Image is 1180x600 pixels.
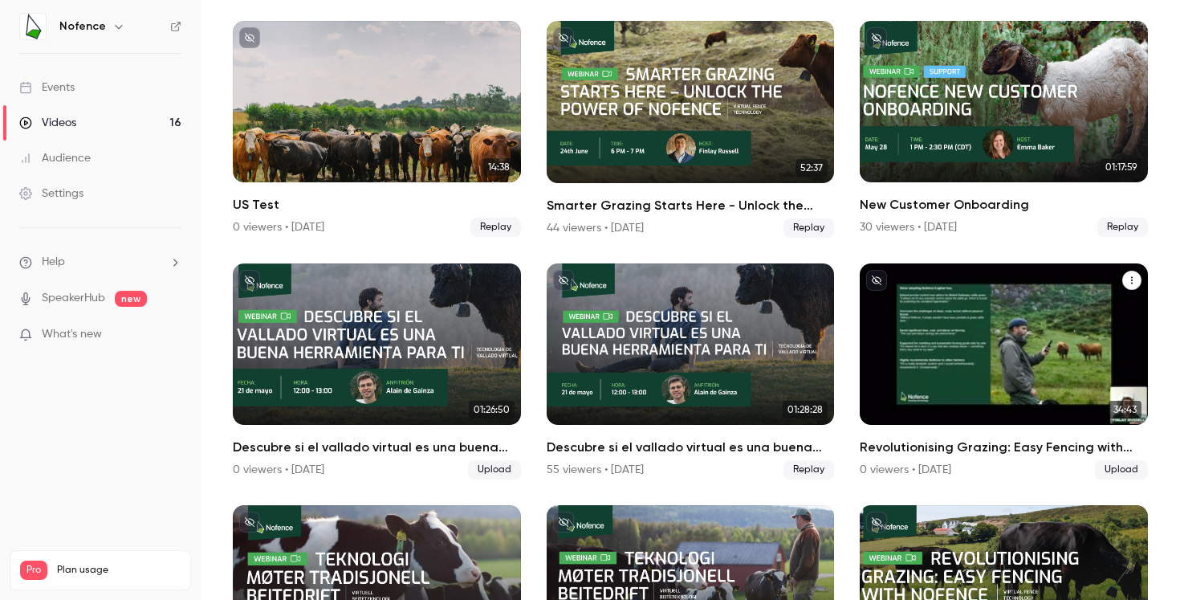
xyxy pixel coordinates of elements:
[1097,218,1148,237] span: Replay
[470,218,521,237] span: Replay
[547,263,835,480] li: Descubre si el vallado virtual es una buena herramienta para ti
[547,462,644,478] div: 55 viewers • [DATE]
[547,263,835,480] a: 01:28:28Descubre si el vallado virtual es una buena herramienta para ti55 viewers • [DATE]Replay
[860,219,957,235] div: 30 viewers • [DATE]
[866,27,887,48] button: unpublished
[860,21,1148,238] a: 01:17:59New Customer Onboarding30 viewers • [DATE]Replay
[19,150,91,166] div: Audience
[42,290,105,307] a: SpeakerHub
[42,254,65,271] span: Help
[239,512,260,533] button: unpublished
[239,27,260,48] button: unpublished
[866,270,887,291] button: unpublished
[57,564,181,577] span: Plan usage
[20,14,46,39] img: Nofence
[547,21,835,238] a: 52:37Smarter Grazing Starts Here - Unlock the Power of Nofence44 viewers • [DATE]Replay
[115,291,147,307] span: new
[19,186,83,202] div: Settings
[233,195,521,214] h2: US Test
[783,218,834,238] span: Replay
[233,438,521,457] h2: Descubre si el vallado virtual es una buena herramienta para ti - Grabación
[233,219,324,235] div: 0 viewers • [DATE]
[860,263,1148,480] a: 34:43Revolutionising Grazing: Easy Fencing with Nofence (IE) - Recording0 viewers • [DATE]Upload
[553,512,574,533] button: unpublished
[547,21,835,238] li: Smarter Grazing Starts Here - Unlock the Power of Nofence
[860,438,1148,457] h2: Revolutionising Grazing: Easy Fencing with Nofence (IE) - Recording
[1109,401,1141,418] span: 34:43
[233,21,521,238] a: 14:38US Test0 viewers • [DATE]Replay
[547,220,644,236] div: 44 viewers • [DATE]
[59,18,106,35] h6: Nofence
[483,158,515,176] span: 14:38
[860,21,1148,238] li: New Customer Onboarding
[860,462,951,478] div: 0 viewers • [DATE]
[1095,460,1148,480] span: Upload
[860,195,1148,214] h2: New Customer Onboarding
[553,270,574,291] button: unpublished
[795,159,828,177] span: 52:37
[42,326,102,343] span: What's new
[468,460,521,480] span: Upload
[162,328,181,342] iframe: Noticeable Trigger
[553,27,574,48] button: unpublished
[239,270,260,291] button: unpublished
[1101,158,1141,176] span: 01:17:59
[469,401,515,418] span: 01:26:50
[19,254,181,271] li: help-dropdown-opener
[860,263,1148,480] li: Revolutionising Grazing: Easy Fencing with Nofence (IE) - Recording
[233,462,324,478] div: 0 viewers • [DATE]
[19,80,75,96] div: Events
[19,115,76,131] div: Videos
[866,512,887,533] button: unpublished
[233,21,521,238] li: US Test
[783,401,828,418] span: 01:28:28
[547,438,835,457] h2: Descubre si el vallado virtual es una buena herramienta para ti
[20,561,47,580] span: Pro
[547,196,835,215] h2: Smarter Grazing Starts Here - Unlock the Power of Nofence
[783,460,834,480] span: Replay
[233,263,521,480] a: 01:26:50Descubre si el vallado virtual es una buena herramienta para ti - Grabación0 viewers • [D...
[233,263,521,480] li: Descubre si el vallado virtual es una buena herramienta para ti - Grabación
